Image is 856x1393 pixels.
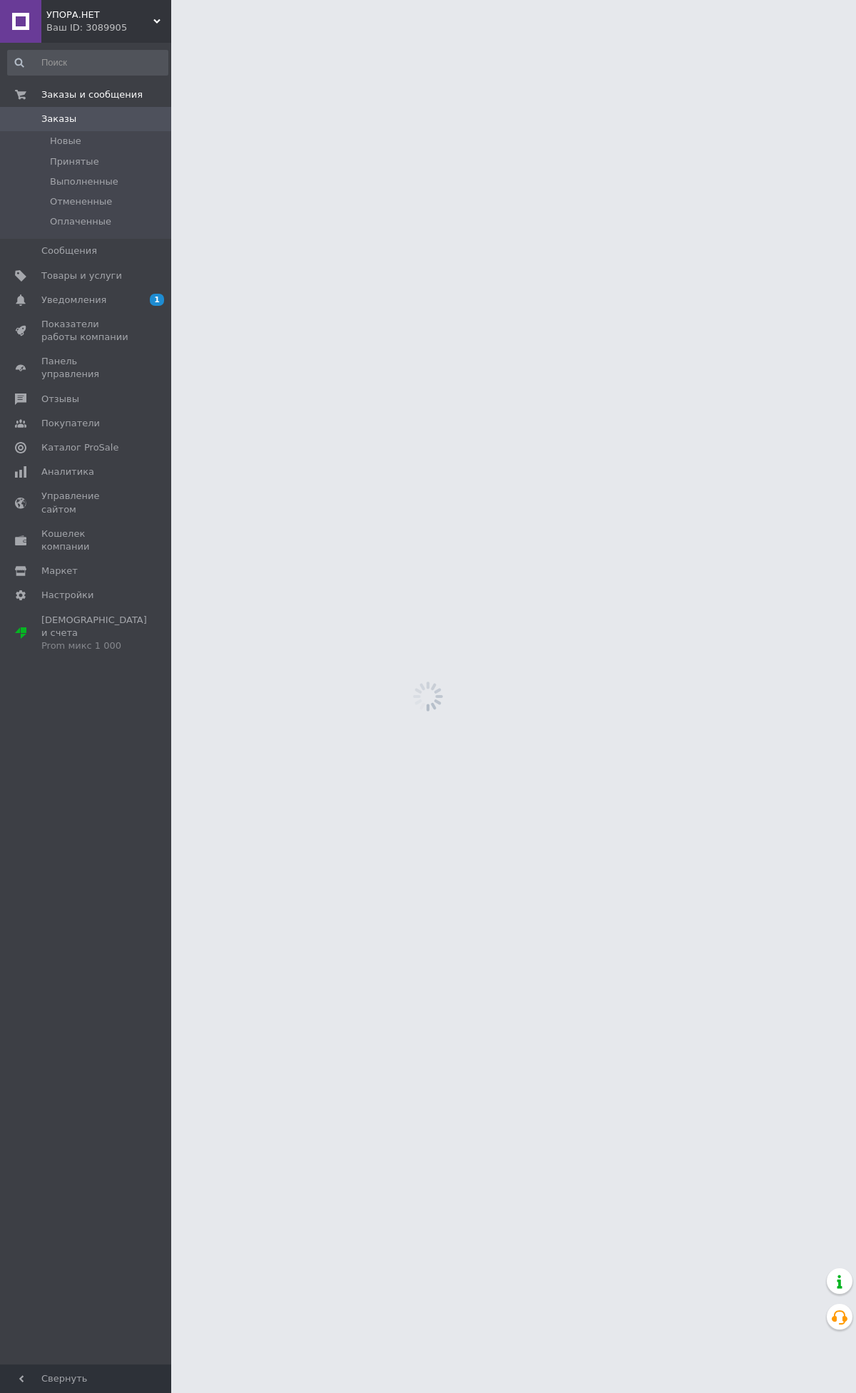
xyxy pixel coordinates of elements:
[50,135,81,148] span: Новые
[41,528,132,553] span: Кошелек компании
[41,417,100,430] span: Покупатели
[41,269,122,282] span: Товары и услуги
[41,294,106,307] span: Уведомления
[41,355,132,381] span: Панель управления
[50,155,99,168] span: Принятые
[41,441,118,454] span: Каталог ProSale
[150,294,164,306] span: 1
[46,21,171,34] div: Ваш ID: 3089905
[41,490,132,515] span: Управление сайтом
[50,195,112,208] span: Отмененные
[41,466,94,478] span: Аналитика
[41,589,93,602] span: Настройки
[41,88,143,101] span: Заказы и сообщения
[41,565,78,577] span: Маркет
[50,175,118,188] span: Выполненные
[41,113,76,125] span: Заказы
[7,50,168,76] input: Поиск
[41,614,147,653] span: [DEMOGRAPHIC_DATA] и счета
[41,245,97,257] span: Сообщения
[41,318,132,344] span: Показатели работы компании
[41,639,147,652] div: Prom микс 1 000
[46,9,153,21] span: УПОРА.НЕТ
[41,393,79,406] span: Отзывы
[50,215,111,228] span: Оплаченные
